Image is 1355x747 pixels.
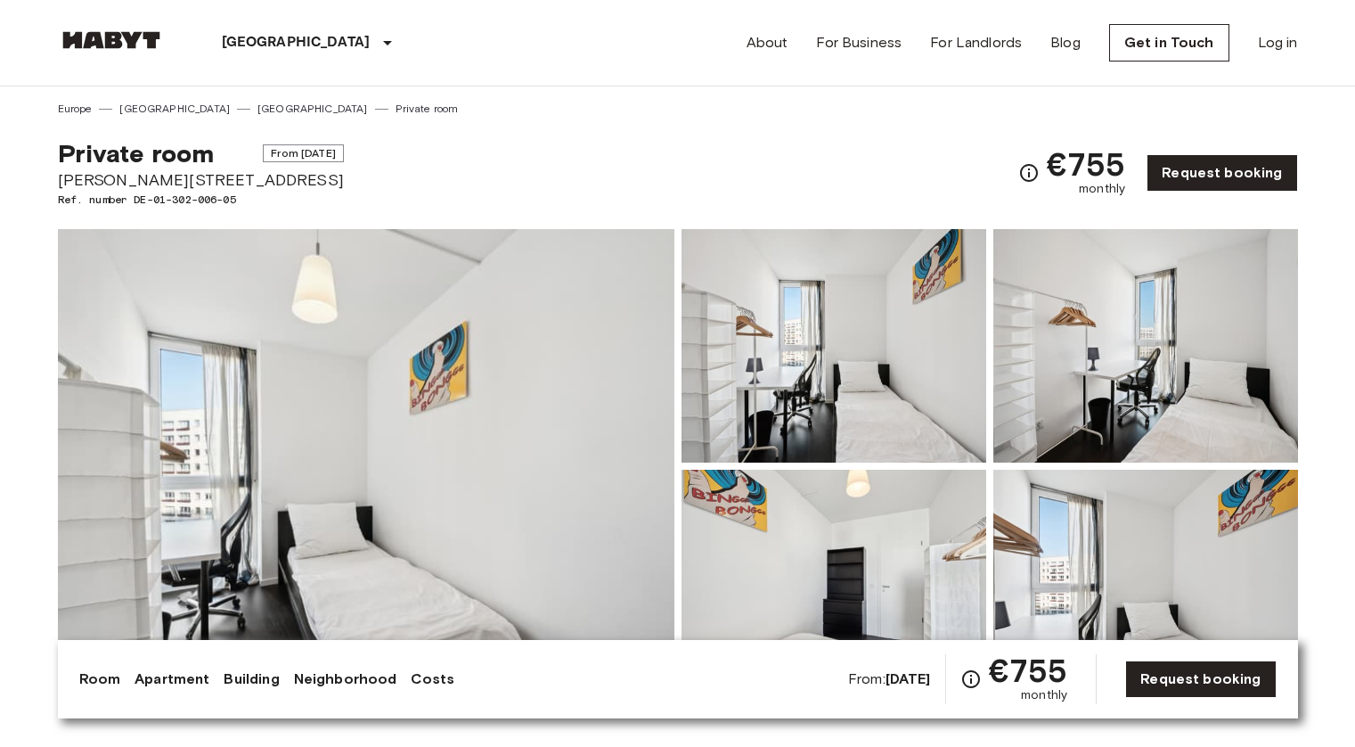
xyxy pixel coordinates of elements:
b: [DATE] [886,670,931,687]
a: Neighborhood [294,669,397,690]
span: From [DATE] [263,144,344,162]
img: Picture of unit DE-01-302-006-05 [682,229,986,463]
a: Get in Touch [1109,24,1229,62]
span: Ref. number DE-01-302-006-05 [58,192,344,208]
a: [GEOGRAPHIC_DATA] [257,101,368,117]
img: Habyt [58,31,165,49]
a: Room [79,669,121,690]
a: Building [224,669,279,690]
a: Europe [58,101,93,117]
span: monthly [1021,686,1067,704]
a: Blog [1050,32,1081,53]
img: Picture of unit DE-01-302-006-05 [993,229,1298,463]
a: Request booking [1147,154,1297,192]
a: Apartment [135,669,209,690]
a: Log in [1258,32,1298,53]
img: Picture of unit DE-01-302-006-05 [993,470,1298,703]
span: From: [848,669,931,689]
a: About [747,32,788,53]
span: €755 [1047,148,1126,180]
span: [PERSON_NAME][STREET_ADDRESS] [58,168,344,192]
img: Marketing picture of unit DE-01-302-006-05 [58,229,674,703]
a: [GEOGRAPHIC_DATA] [119,101,230,117]
a: Costs [411,669,454,690]
svg: Check cost overview for full price breakdown. Please note that discounts apply to new joiners onl... [960,669,982,690]
img: Picture of unit DE-01-302-006-05 [682,470,986,703]
a: For Business [816,32,902,53]
span: €755 [989,654,1068,686]
span: Private room [58,138,215,168]
a: Private room [396,101,459,117]
a: For Landlords [930,32,1022,53]
span: monthly [1079,180,1125,198]
a: Request booking [1125,661,1276,698]
svg: Check cost overview for full price breakdown. Please note that discounts apply to new joiners onl... [1018,162,1040,184]
p: [GEOGRAPHIC_DATA] [222,32,371,53]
